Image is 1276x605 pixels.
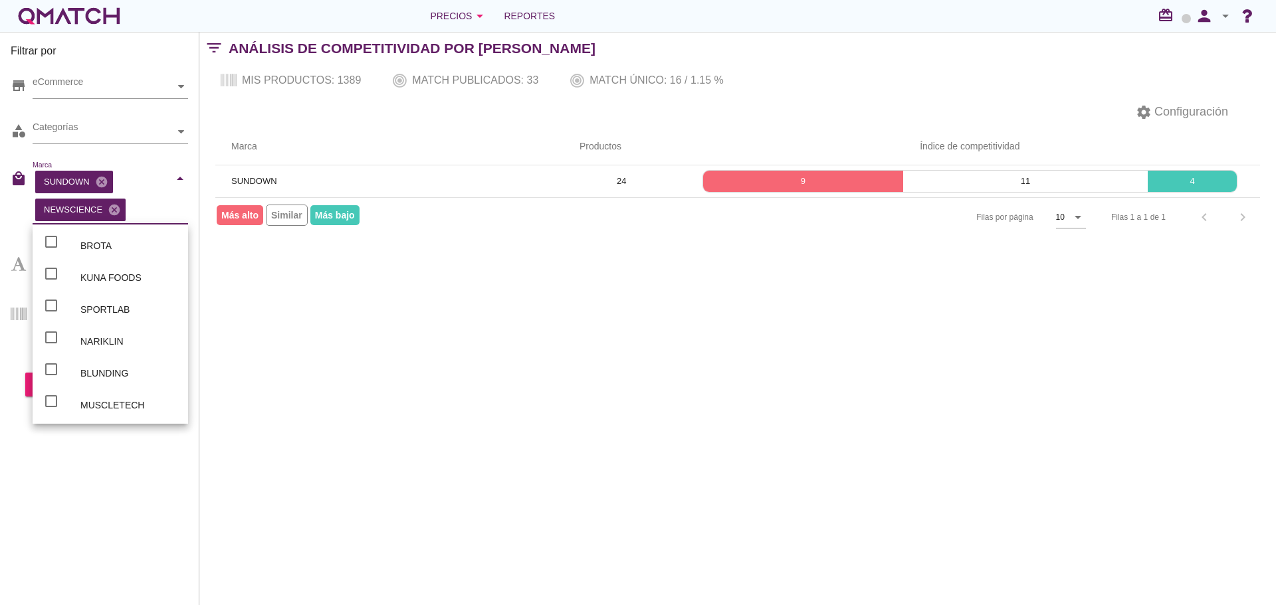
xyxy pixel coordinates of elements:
[95,175,108,189] i: cancel
[1125,100,1239,124] button: Configuración
[310,205,360,225] span: Más bajo
[564,128,680,165] th: Productos: Not sorted.
[1218,8,1233,24] i: arrow_drop_down
[1152,103,1228,121] span: Configuración
[80,302,177,317] div: SPORTLAB
[843,198,1086,236] div: Filas por página
[430,8,488,24] div: Precios
[1158,7,1179,23] i: redeem
[108,203,121,216] i: cancel
[703,175,903,188] p: 9
[16,3,122,29] a: white-qmatch-logo
[11,43,188,64] h3: Filtrar por
[11,171,27,187] i: local_mall
[231,176,277,186] span: SUNDOWN
[1148,175,1237,188] p: 4
[1136,104,1152,120] i: settings
[80,365,177,381] div: BLUNDING
[80,397,177,413] div: MUSCLETECH
[1056,211,1065,223] div: 10
[564,165,680,197] td: 24
[25,373,173,396] button: buscar
[1191,7,1218,25] i: person
[215,128,564,165] th: Marca: Not sorted.
[472,8,488,24] i: arrow_drop_down
[680,128,1260,165] th: Índice de competitividad: Not sorted.
[80,270,177,286] div: KUNA FOODS
[903,175,1148,188] p: 11
[44,176,90,188] p: SUNDOWN
[229,38,595,59] h2: Análisis de competitividad por [PERSON_NAME]
[498,3,560,29] a: Reportes
[504,8,555,24] span: Reportes
[44,204,102,216] p: NEWSCIENCE
[80,238,177,254] div: BROTA
[217,205,263,225] span: Más alto
[11,78,27,94] i: store
[172,171,188,187] i: arrow_drop_down
[1070,209,1086,225] i: arrow_drop_down
[1111,211,1166,223] div: Filas 1 a 1 de 1
[266,205,308,226] span: Similar
[80,333,177,349] div: NARIKLIN
[11,123,27,139] i: category
[419,3,498,29] button: Precios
